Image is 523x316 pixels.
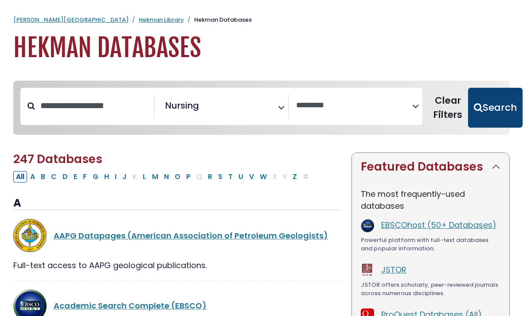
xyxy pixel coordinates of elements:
button: Filter Results H [101,171,112,183]
span: 247 Databases [13,151,102,167]
button: Clear Filters [428,88,468,128]
div: Alpha-list to filter by first letter of database name [13,171,312,182]
button: Filter Results U [236,171,246,183]
a: Academic Search Complete (EBSCO) [54,300,207,311]
button: Filter Results S [215,171,225,183]
button: Filter Results R [205,171,215,183]
span: Nursing [165,99,199,112]
a: EBSCOhost (50+ Databases) [381,219,496,230]
button: Filter Results V [246,171,257,183]
button: Filter Results I [112,171,119,183]
input: Search database by title or keyword [35,98,154,113]
nav: breadcrumb [13,16,510,24]
button: Filter Results L [140,171,149,183]
h3: A [13,197,341,210]
li: Nursing [162,99,199,112]
p: The most frequently-used databases [361,188,500,212]
button: Filter Results A [27,171,38,183]
button: Filter Results E [71,171,80,183]
textarea: Search [296,101,412,110]
a: Hekman Library [139,16,184,24]
div: Full-text access to AAPG geological publications. [13,259,341,271]
li: Hekman Databases [184,16,252,24]
button: Filter Results W [257,171,269,183]
button: Filter Results Z [290,171,300,183]
button: Filter Results N [161,171,172,183]
div: JSTOR offers scholarly, peer-reviewed journals across numerous disciplines. [361,281,500,298]
h1: Hekman Databases [13,33,510,63]
div: Powerful platform with full-text databases and popular information. [361,236,500,253]
button: Filter Results C [48,171,59,183]
a: JSTOR [381,264,406,275]
a: AAPG Datapages (American Association of Petroleum Geologists) [54,230,328,241]
nav: Search filters [13,81,510,135]
button: Filter Results M [149,171,161,183]
textarea: Search [201,104,207,113]
button: Featured Databases [352,153,509,181]
button: Filter Results D [60,171,70,183]
button: Submit for Search Results [468,88,523,128]
a: [PERSON_NAME][GEOGRAPHIC_DATA] [13,16,129,24]
button: Filter Results G [90,171,101,183]
button: Filter Results J [120,171,129,183]
button: Filter Results O [172,171,183,183]
button: Filter Results B [38,171,48,183]
button: All [13,171,27,183]
button: Filter Results P [183,171,193,183]
button: Filter Results T [226,171,235,183]
button: Filter Results F [80,171,90,183]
